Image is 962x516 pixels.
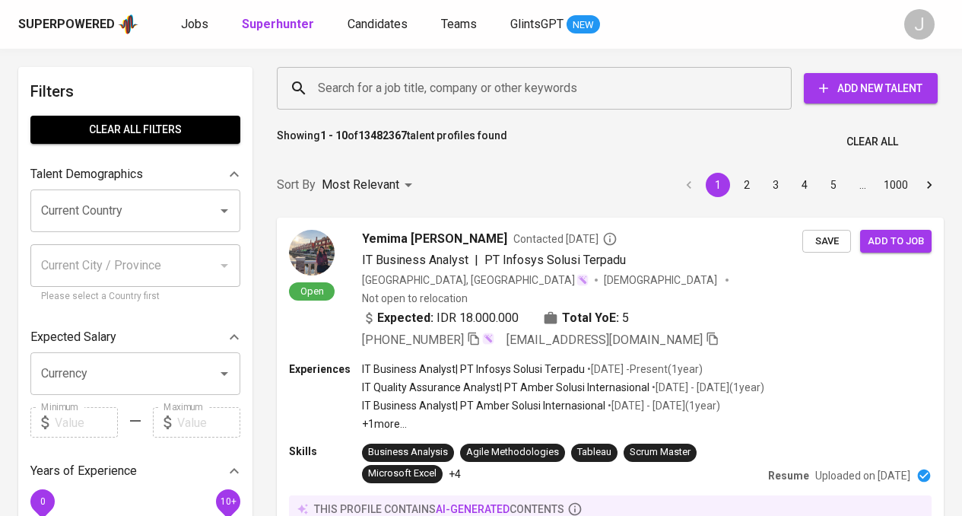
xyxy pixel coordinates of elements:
span: AI-generated [436,503,510,515]
div: … [850,177,875,193]
nav: pagination navigation [675,173,944,197]
span: 5 [622,309,629,327]
p: Sort By [277,176,316,194]
span: Candidates [348,17,408,31]
span: Add New Talent [816,79,925,98]
p: • [DATE] - [DATE] ( 1 year ) [605,398,720,413]
button: Go to page 4 [792,173,817,197]
img: app logo [118,13,138,36]
div: [GEOGRAPHIC_DATA], [GEOGRAPHIC_DATA] [362,272,589,288]
a: Superpoweredapp logo [18,13,138,36]
span: [PHONE_NUMBER] [362,333,464,347]
button: Go to page 3 [764,173,788,197]
button: Go to page 2 [735,173,759,197]
img: magic_wand.svg [576,274,589,286]
button: Clear All filters [30,116,240,144]
img: magic_wand.svg [482,333,494,345]
input: Value [55,407,118,438]
span: Contacted [DATE] [513,231,618,247]
p: +4 [449,467,461,482]
button: Go to page 5 [821,173,846,197]
p: Experiences [289,362,362,377]
b: Superhunter [242,17,314,31]
b: 13482367 [358,129,407,142]
b: Expected: [377,309,433,327]
span: Teams [441,17,477,31]
span: Save [810,233,843,250]
span: | [475,251,478,269]
div: J [904,9,935,40]
span: IT Business Analyst [362,253,468,267]
b: 1 - 10 [320,129,348,142]
div: Tableau [577,445,611,460]
p: IT Business Analyst | PT Amber Solusi Internasional [362,398,605,413]
span: 0 [40,496,45,507]
span: Open [294,285,330,298]
a: Jobs [181,15,211,34]
div: Superpowered [18,16,115,33]
div: IDR 18.000.000 [362,309,519,327]
p: Resume [768,468,809,483]
p: • [DATE] - Present ( 1 year ) [585,362,703,377]
div: Microsoft Excel [368,467,437,481]
span: PT Infosys Solusi Terpadu [484,253,626,267]
a: Superhunter [242,15,317,34]
p: Expected Salary [30,328,116,346]
p: Talent Demographics [30,165,143,183]
p: Years of Experience [30,462,137,480]
p: Showing of talent profiles found [277,128,507,156]
p: Not open to relocation [362,291,468,306]
svg: By Batam recruiter [602,231,618,247]
button: Add New Talent [804,73,938,104]
div: Scrum Master [630,445,691,460]
p: Most Relevant [322,176,399,194]
img: 4d153df3dfd3d14b458e4659131a687a.jpg [289,230,335,276]
span: [DEMOGRAPHIC_DATA] [604,272,719,288]
span: Clear All filters [43,120,228,139]
div: Agile Methodologies [466,445,559,460]
span: Jobs [181,17,208,31]
p: • [DATE] - [DATE] ( 1 year ) [649,380,764,395]
button: page 1 [706,173,730,197]
div: Most Relevant [322,171,418,199]
button: Open [214,200,235,221]
p: Skills [289,444,362,459]
a: Candidates [348,15,411,34]
span: Clear All [846,132,898,151]
button: Save [802,230,851,253]
button: Open [214,363,235,384]
p: IT Business Analyst | PT Infosys Solusi Terpadu [362,362,585,377]
p: Uploaded on [DATE] [815,468,910,483]
a: GlintsGPT NEW [510,15,600,34]
div: Expected Salary [30,322,240,352]
p: +1 more ... [362,416,764,432]
b: Total YoE: [562,309,619,327]
button: Go to page 1000 [879,173,913,197]
div: Years of Experience [30,456,240,486]
p: Please select a Country first [41,289,230,304]
button: Go to next page [917,173,941,197]
a: Teams [441,15,480,34]
span: [EMAIL_ADDRESS][DOMAIN_NAME] [506,333,703,347]
h6: Filters [30,79,240,104]
input: Value [177,407,240,438]
div: Business Analysis [368,445,448,460]
span: Yemima [PERSON_NAME] [362,230,507,248]
p: IT Quality Assurance Analyst | PT Amber Solusi Internasional [362,380,649,395]
span: 10+ [220,496,236,507]
span: Add to job [868,233,924,250]
div: Talent Demographics [30,159,240,190]
button: Clear All [840,128,904,156]
span: GlintsGPT [510,17,564,31]
button: Add to job [860,230,932,253]
span: NEW [567,18,600,33]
